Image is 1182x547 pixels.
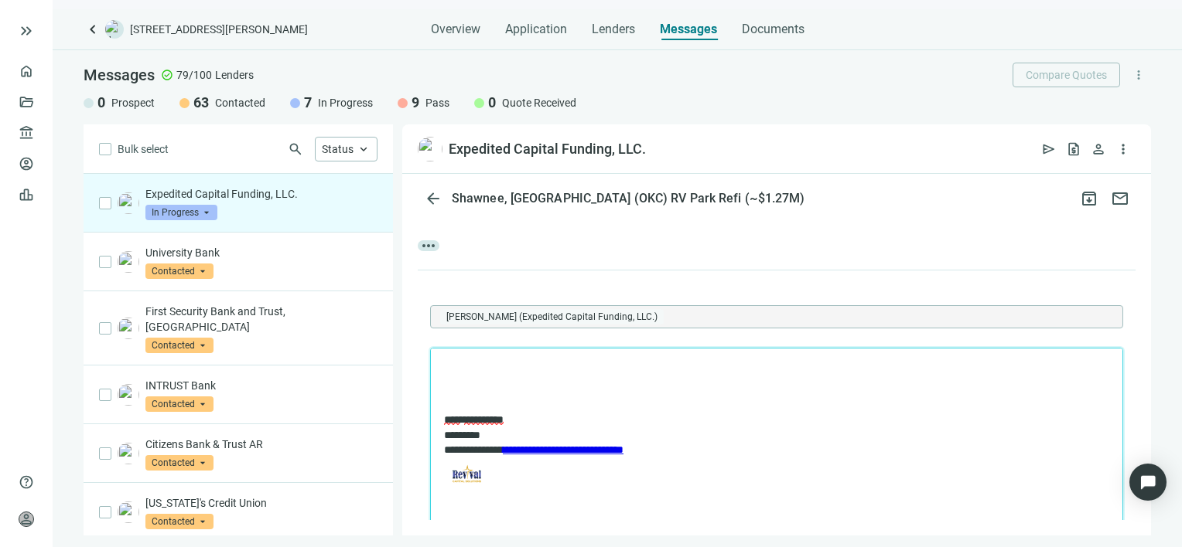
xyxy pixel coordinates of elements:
[145,437,377,452] p: Citizens Bank & Trust AR
[1132,68,1146,82] span: more_vert
[118,251,139,273] img: ad5beec5-a132-4ed8-a068-9d07f678f5c9
[118,141,169,158] span: Bulk select
[1041,141,1057,157] span: send
[118,443,139,464] img: 28edf0e3-429a-4ec5-85d8-7ad9b030b35c
[440,309,664,324] span: Stacy Tacher (Expedited Capital Funding, LLC.)
[357,142,371,156] span: keyboard_arrow_up
[84,20,102,39] a: keyboard_arrow_left
[1091,141,1106,157] span: person
[19,474,34,490] span: help
[145,205,217,220] span: In Progress
[1115,141,1131,157] span: more_vert
[505,22,567,37] span: Application
[449,140,646,158] div: Expedited Capital Funding, LLC.
[118,501,139,523] img: 2ee0dca5-d83b-4a2e-bec3-e47b58a3959f
[1013,63,1120,87] button: Compare Quotes
[1111,189,1129,208] span: mail
[1105,183,1136,214] button: mail
[19,511,34,527] span: person
[215,95,265,110] span: Contacted
[1129,464,1167,501] div: Open Intercom Messenger
[145,514,214,529] span: Contacted
[322,143,354,155] span: Status
[105,20,124,39] img: deal-logo
[97,93,105,112] span: 0
[318,95,373,110] span: In Progress
[215,67,254,83] span: Lenders
[412,93,419,112] span: 9
[418,183,449,214] button: arrow_back
[111,95,155,110] span: Prospect
[660,22,717,36] span: Messages
[145,455,214,471] span: Contacted
[1074,183,1105,214] button: archive
[145,378,377,393] p: INTRUST Bank
[1066,141,1081,157] span: request_quote
[161,69,173,81] span: check_circle
[1061,137,1086,161] button: request_quote
[193,93,209,112] span: 63
[1037,137,1061,161] button: send
[176,67,212,83] span: 79/100
[145,245,377,260] p: University Bank
[418,240,439,251] span: more_horiz
[145,338,214,353] span: Contacted
[431,22,480,37] span: Overview
[288,141,303,157] span: search
[418,137,442,161] img: 0de2b901-66e4-48fa-8912-916a9283d95a
[742,22,805,37] span: Documents
[118,384,139,406] img: df34dfbf-6707-41bc-a5cf-92e439bf89dd
[84,66,155,84] span: Messages
[425,95,449,110] span: Pass
[449,191,808,206] div: Shawnee, [GEOGRAPHIC_DATA] (OKC) RV Park Refi (~$1.27M)
[118,192,139,214] img: 0de2b901-66e4-48fa-8912-916a9283d95a
[1086,137,1111,161] button: person
[304,93,312,112] span: 7
[502,95,576,110] span: Quote Received
[424,189,442,208] span: arrow_back
[19,125,29,141] span: account_balance
[118,318,139,339] img: bd82f405-c4fe-4b07-bb14-836f0b7d30d1
[145,396,214,412] span: Contacted
[1111,137,1136,161] button: more_vert
[446,309,658,324] span: [PERSON_NAME] (Expedited Capital Funding, LLC.)
[145,304,377,335] p: First Security Bank and Trust, [GEOGRAPHIC_DATA]
[130,22,308,37] span: [STREET_ADDRESS][PERSON_NAME]
[488,93,496,112] span: 0
[145,186,377,202] p: Expedited Capital Funding, LLC.
[17,22,36,40] button: keyboard_double_arrow_right
[145,495,377,511] p: [US_STATE]'s Credit Union
[145,263,214,279] span: Contacted
[1126,63,1151,87] button: more_vert
[592,22,635,37] span: Lenders
[1080,189,1098,208] span: archive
